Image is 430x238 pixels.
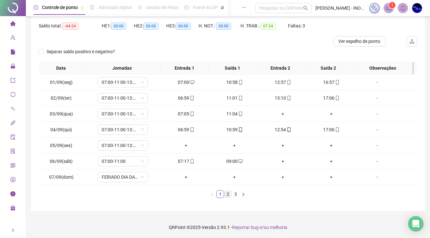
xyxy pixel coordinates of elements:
[140,80,144,84] span: down
[10,203,15,215] span: gift
[240,190,247,198] button: right
[310,158,353,165] div: +
[213,158,256,165] div: 09:00
[80,6,84,10] span: pushpin
[352,62,413,74] th: Observações
[358,79,396,86] div: -
[358,142,396,149] div: -
[224,191,231,198] a: 2
[213,126,256,133] div: 10:59
[210,193,214,196] span: left
[371,5,378,12] img: sparkle-icon.fc2bf0ac1784a2077858766a79e2daf3.svg
[34,5,38,10] span: clock-circle
[189,80,194,84] span: desktop
[44,48,118,55] span: Separar saldo positivo e negativo?
[334,127,340,132] span: mobile
[140,175,144,179] span: down
[184,5,189,10] span: dashboard
[238,127,243,132] span: mobile
[220,6,224,10] span: pushpin
[304,62,352,74] th: Saída 2
[232,190,240,198] li: 3
[241,5,246,10] span: ellipsis
[49,174,74,180] span: 07/09(dom)
[358,158,396,165] div: -
[193,5,218,10] span: Painel do DP
[140,128,144,132] span: down
[391,3,394,7] span: 1
[232,191,239,198] a: 3
[164,110,208,117] div: 07:05
[164,174,208,181] div: +
[166,22,199,30] div: HE 3:
[134,22,166,30] div: HE 2:
[140,96,144,100] span: down
[261,94,304,102] div: 13:10
[164,142,208,149] div: +
[189,159,194,164] span: mobile
[176,23,191,30] span: 00:00
[189,127,194,132] span: mobile
[286,96,291,100] span: mobile
[102,125,144,134] span: 07:00-11:00-13:00-17:00
[334,96,340,100] span: mobile
[261,110,304,117] div: +
[39,22,102,30] div: Saldo total:
[10,61,15,74] span: lock
[83,62,160,74] th: Jornadas
[10,75,15,88] span: export
[232,225,287,230] span: Reportar bug e/ou melhoria
[102,172,144,182] span: FERIADO DIA DA INDEPENDÊNCIA
[261,23,276,30] span: 67:24
[238,96,243,100] span: mobile
[213,174,256,181] div: +
[10,117,15,130] span: api
[10,32,15,45] span: user-add
[310,94,353,102] div: 17:06
[102,109,144,119] span: 07:00-11:00-13:00-17:00
[102,22,134,30] div: HE 1:
[209,190,216,198] li: Página anterior
[358,94,396,102] div: -
[310,110,353,117] div: +
[102,93,144,103] span: 07:00-11:00-13:00-17:00
[334,80,340,84] span: mobile
[202,225,216,230] span: Versão
[102,77,144,87] span: 07:00-11:00-13:00-17:00
[10,89,15,102] span: sync
[42,5,78,10] span: Controle de ponto
[102,141,144,150] span: 07:00-11:00-13:00-17:00
[199,22,241,30] div: H. NOT.:
[238,159,243,164] span: desktop
[98,5,132,10] span: Admissão digital
[10,146,15,159] span: solution
[338,38,380,45] span: Ver espelho de ponto
[102,156,144,166] span: 07:00-11:00
[310,126,353,133] div: 17:06
[224,190,232,198] li: 2
[333,36,385,46] button: Ver espelho de ponto
[216,190,224,198] li: 1
[111,23,126,30] span: 00:00
[358,174,396,181] div: -
[303,6,308,11] span: search
[11,228,15,233] span: right
[240,190,247,198] li: Próxima página
[230,5,235,10] span: book
[50,159,73,164] span: 06/09(sáb)
[241,193,245,196] span: right
[62,23,78,30] span: -44:24
[217,191,224,198] a: 1
[386,5,392,11] span: notification
[213,94,256,102] div: 11:01
[261,158,304,165] div: +
[50,127,72,132] span: 04/09(qui)
[238,112,243,116] span: mobile
[10,46,15,59] span: file
[209,62,256,74] th: Saída 1
[409,39,415,44] span: upload
[261,174,304,181] div: +
[286,80,291,84] span: mobile
[355,64,411,72] span: Observações
[286,127,291,132] span: mobile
